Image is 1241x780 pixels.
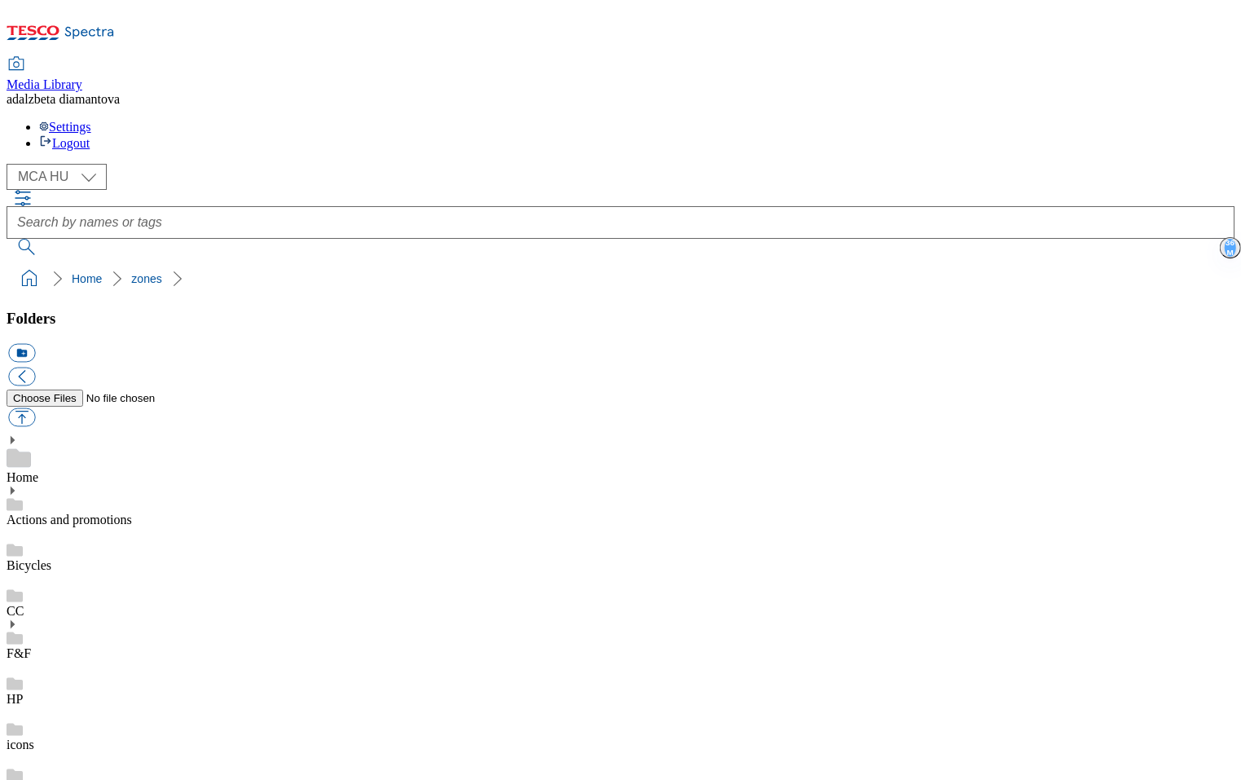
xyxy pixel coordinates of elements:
[7,738,34,751] a: icons
[7,92,19,106] span: ad
[7,206,1234,239] input: Search by names or tags
[7,513,132,527] a: Actions and promotions
[7,310,1234,328] h3: Folders
[7,77,82,91] span: Media Library
[7,692,23,706] a: HP
[72,272,102,285] a: Home
[19,92,120,106] span: alzbeta diamantova
[7,646,31,660] a: F&F
[7,58,82,92] a: Media Library
[7,604,24,618] a: CC
[7,558,51,572] a: Bicycles
[131,272,161,285] a: zones
[39,120,91,134] a: Settings
[7,470,38,484] a: Home
[16,266,42,292] a: home
[7,263,1234,294] nav: breadcrumb
[39,136,90,150] a: Logout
